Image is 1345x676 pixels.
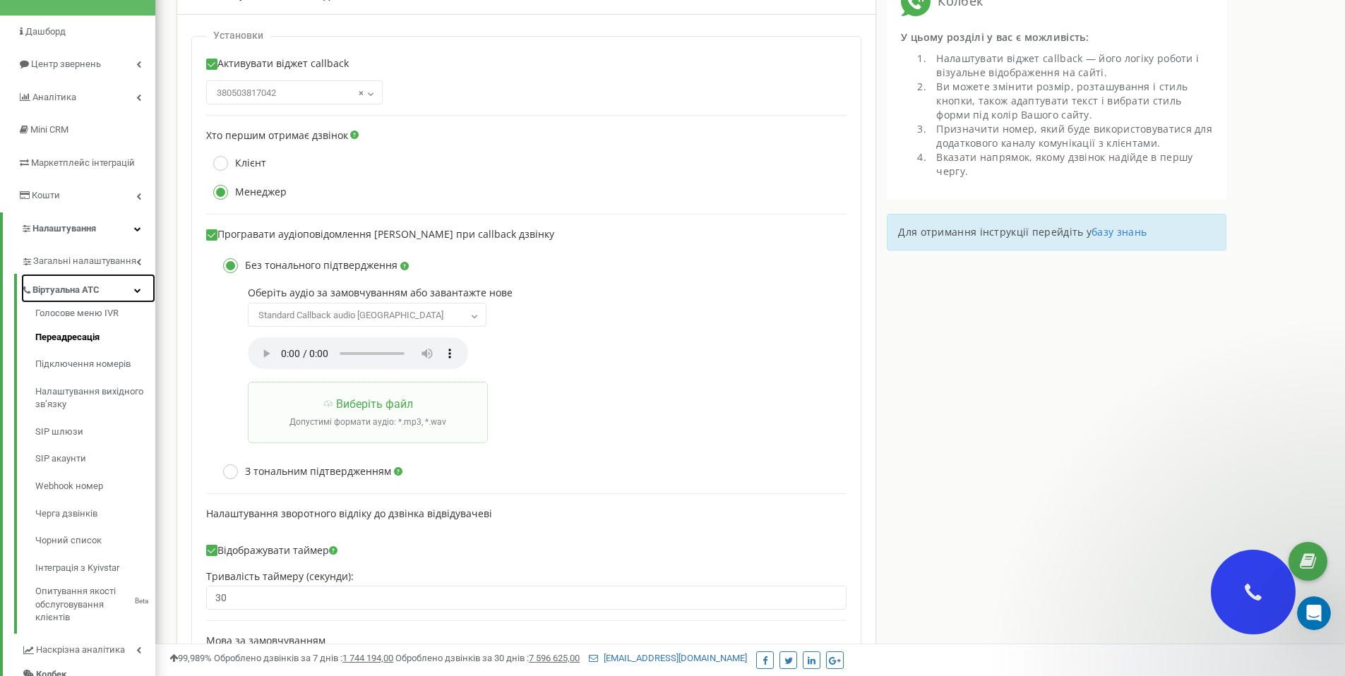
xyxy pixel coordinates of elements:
[929,150,1212,179] li: Вказати напрямок, якому дзвінок надійде в першу чергу.
[248,287,832,299] label: Оберіть аудіо за замовчуванням або завантажте нове
[36,644,125,657] span: Наскрізна аналітика
[206,156,266,171] label: Клієнт
[35,307,155,324] a: Голосове меню IVR
[206,635,325,647] label: Мова за замовчуванням
[31,157,135,168] span: Маркетплейс інтеграцій
[929,52,1212,80] li: Налаштувати віджет callback — його логіку роботи і візуальне відображення на сайті.
[33,255,136,268] span: Загальні налаштування
[395,653,580,663] span: Оброблено дзвінків за 30 днів :
[898,225,1215,239] p: Для отримання інструкції перейдіть у
[1297,596,1331,630] iframe: Intercom live chat
[929,80,1212,122] li: Ви можете змінити розмір, розташування і стиль кнопки, також адаптувати текст і вибрати стиль фор...
[589,653,747,663] a: [EMAIL_ADDRESS][DOMAIN_NAME]
[206,185,287,200] label: Менеджер
[25,26,66,37] span: Дашборд
[206,130,348,142] label: Хто першим отримає дзвінок
[21,274,155,303] a: Віртуальна АТС
[529,653,580,663] u: 7 596 625,00
[21,634,155,663] a: Наскрізна аналітика
[35,581,155,624] a: Опитування якості обслуговування клієнтівBeta
[169,653,212,663] span: 99,989%
[35,473,155,500] a: Webhook номер
[32,190,60,200] span: Кошти
[206,571,354,583] label: Тривалість таймеру (секунди):
[206,586,847,610] input: Тривалість таймеру (секунди)
[32,284,100,297] span: Віртуальна АТС
[32,92,76,102] span: Аналiтика
[248,303,486,327] span: Standard Callback audio UK
[206,58,349,77] label: Активувати віджет callback
[929,122,1212,150] li: Призначити номер, який буде використовуватися для додаткового каналу комунікації з клієнтами.
[206,508,492,520] label: Налаштування зворотного відліку до дзвінка відвідувачеві
[206,229,554,241] label: Програвати аудіоповідомлення [PERSON_NAME] при callback дзвінку
[211,83,378,103] span: 380503817042
[1092,225,1147,239] a: базу знань
[206,545,337,557] label: Відображувати таймер
[21,245,155,274] a: Загальні налаштування
[342,653,393,663] u: 1 744 194,00
[35,527,155,555] a: Чорний список
[214,653,393,663] span: Оброблено дзвінків за 7 днів :
[31,59,101,69] span: Центр звернень
[901,30,1212,52] div: У цьому розділі у вас є можливість:
[35,500,155,528] a: Черга дзвінків
[213,30,263,42] p: Установки
[359,83,364,103] span: ×
[35,378,155,418] a: Налаштування вихідного зв’язку
[35,555,155,582] a: Інтеграція з Kyivstar
[30,124,68,135] span: Mini CRM
[35,351,155,378] a: Підключення номерів
[32,223,96,234] span: Налаштування
[3,212,155,246] a: Налаштування
[253,306,482,325] span: Standard Callback audio UK
[35,324,155,351] a: Переадресація
[216,464,402,479] label: З тональним підтвердженням
[216,258,409,273] label: Без тонального підтвердження
[35,445,155,473] a: SIP акаунти
[35,418,155,446] a: SIP шлюзи
[206,80,383,104] span: 380503817042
